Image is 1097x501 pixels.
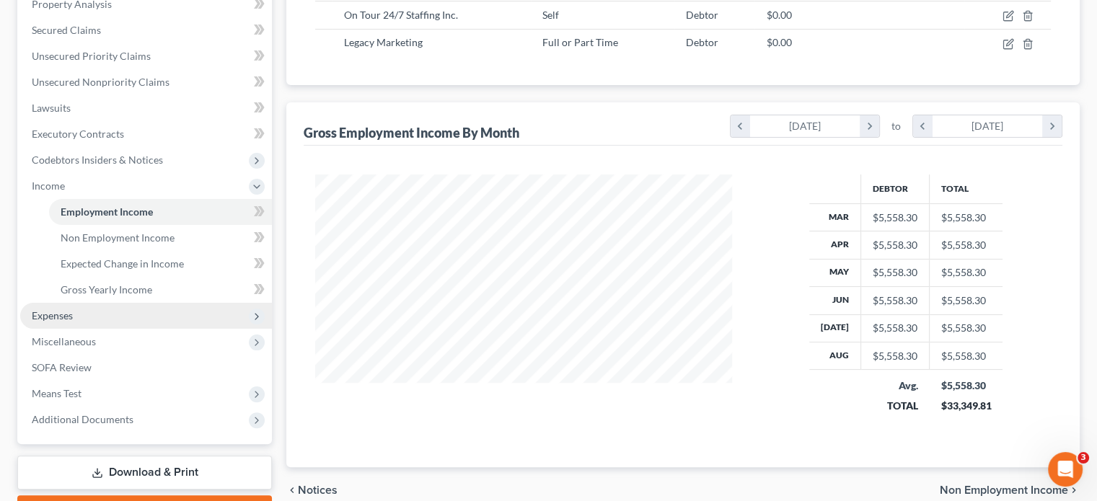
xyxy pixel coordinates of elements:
[32,387,81,399] span: Means Test
[32,413,133,425] span: Additional Documents
[929,287,1003,314] td: $5,558.30
[872,399,917,413] div: TOTAL
[32,309,73,322] span: Expenses
[61,205,153,218] span: Employment Income
[32,24,101,36] span: Secured Claims
[32,335,96,347] span: Miscellaneous
[940,399,991,413] div: $33,349.81
[49,225,272,251] a: Non Employment Income
[872,378,917,393] div: Avg.
[20,121,272,147] a: Executory Contracts
[929,259,1003,286] td: $5,558.30
[32,76,169,88] span: Unsecured Nonpriority Claims
[686,9,718,21] span: Debtor
[298,484,338,496] span: Notices
[61,283,152,296] span: Gross Yearly Income
[933,115,1043,137] div: [DATE]
[873,321,917,335] div: $5,558.30
[49,277,272,303] a: Gross Yearly Income
[809,287,861,314] th: Jun
[286,484,338,496] button: chevron_left Notices
[731,115,750,137] i: chevron_left
[343,36,422,48] span: Legacy Marketing
[20,43,272,69] a: Unsecured Priority Claims
[860,174,929,203] th: Debtor
[32,361,92,373] span: SOFA Review
[61,257,184,270] span: Expected Change in Income
[32,179,65,192] span: Income
[49,251,272,277] a: Expected Change in Income
[809,314,861,342] th: [DATE]
[940,484,1080,496] button: Non Employment Income chevron_right
[32,102,71,114] span: Lawsuits
[20,69,272,95] a: Unsecured Nonpriority Claims
[929,203,1003,231] td: $5,558.30
[1042,115,1062,137] i: chevron_right
[913,115,933,137] i: chevron_left
[860,115,879,137] i: chevron_right
[766,36,791,48] span: $0.00
[49,199,272,225] a: Employment Income
[17,456,272,489] a: Download & Print
[873,265,917,280] div: $5,558.30
[940,378,991,393] div: $5,558.30
[940,484,1068,496] span: Non Employment Income
[32,128,124,140] span: Executory Contracts
[304,124,519,141] div: Gross Employment Income By Month
[32,50,151,62] span: Unsecured Priority Claims
[891,119,901,133] span: to
[32,154,163,166] span: Codebtors Insiders & Notices
[61,231,175,244] span: Non Employment Income
[873,349,917,363] div: $5,558.30
[20,355,272,381] a: SOFA Review
[809,203,861,231] th: Mar
[809,231,861,259] th: Apr
[1068,484,1080,496] i: chevron_right
[750,115,860,137] div: [DATE]
[873,238,917,252] div: $5,558.30
[1048,452,1083,487] iframe: Intercom live chat
[686,36,718,48] span: Debtor
[929,174,1003,203] th: Total
[929,231,1003,259] td: $5,558.30
[873,293,917,308] div: $5,558.30
[343,9,457,21] span: On Tour 24/7 Staffing Inc.
[766,9,791,21] span: $0.00
[873,210,917,225] div: $5,558.30
[286,484,298,496] i: chevron_left
[542,9,559,21] span: Self
[929,342,1003,370] td: $5,558.30
[20,95,272,121] a: Lawsuits
[1078,452,1089,464] span: 3
[20,17,272,43] a: Secured Claims
[809,342,861,370] th: Aug
[542,36,618,48] span: Full or Part Time
[809,259,861,286] th: May
[929,314,1003,342] td: $5,558.30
